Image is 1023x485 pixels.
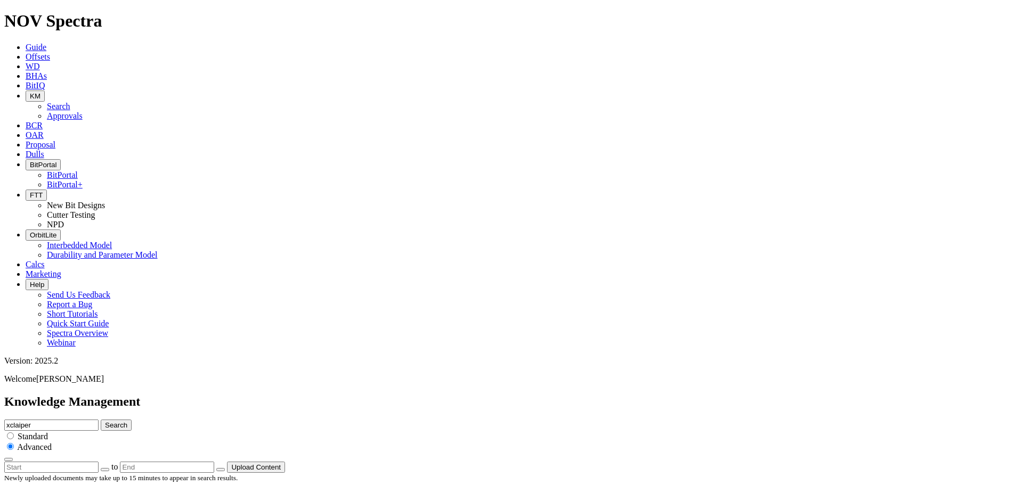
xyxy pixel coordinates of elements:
a: Report a Bug [47,300,92,309]
h1: NOV Spectra [4,11,1019,31]
a: Calcs [26,260,45,269]
a: OAR [26,130,44,139]
a: Cutter Testing [47,210,95,219]
h2: Knowledge Management [4,394,1019,409]
a: Interbedded Model [47,241,112,250]
a: BitIQ [26,81,45,90]
span: FTT [30,191,43,199]
a: Dulls [26,150,44,159]
input: e.g. Smoothsteer Record [4,420,99,431]
a: Spectra Overview [47,328,108,338]
button: BitPortal [26,159,61,170]
a: BCR [26,121,43,130]
div: Version: 2025.2 [4,356,1019,366]
button: Upload Content [227,462,285,473]
p: Welcome [4,374,1019,384]
a: Proposal [26,140,55,149]
a: WD [26,62,40,71]
input: Start [4,462,99,473]
span: OrbitLite [30,231,56,239]
small: Newly uploaded documents may take up to 15 minutes to appear in search results. [4,474,238,482]
button: KM [26,91,45,102]
a: BitPortal [47,170,78,179]
button: FTT [26,190,47,201]
span: Help [30,281,44,289]
a: New Bit Designs [47,201,105,210]
span: KM [30,92,40,100]
a: Short Tutorials [47,309,98,318]
span: to [111,462,118,471]
span: Advanced [17,442,52,451]
a: NPD [47,220,64,229]
span: [PERSON_NAME] [36,374,104,383]
button: Help [26,279,48,290]
a: Marketing [26,269,61,278]
a: Send Us Feedback [47,290,110,299]
a: Webinar [47,338,76,347]
span: BitPortal [30,161,56,169]
span: Standard [18,432,48,441]
a: Offsets [26,52,50,61]
a: BHAs [26,71,47,80]
a: BitPortal+ [47,180,83,189]
a: Durability and Parameter Model [47,250,158,259]
a: Approvals [47,111,83,120]
button: OrbitLite [26,229,61,241]
a: Guide [26,43,46,52]
button: Search [101,420,132,431]
a: Search [47,102,70,111]
a: Quick Start Guide [47,319,109,328]
input: End [120,462,214,473]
